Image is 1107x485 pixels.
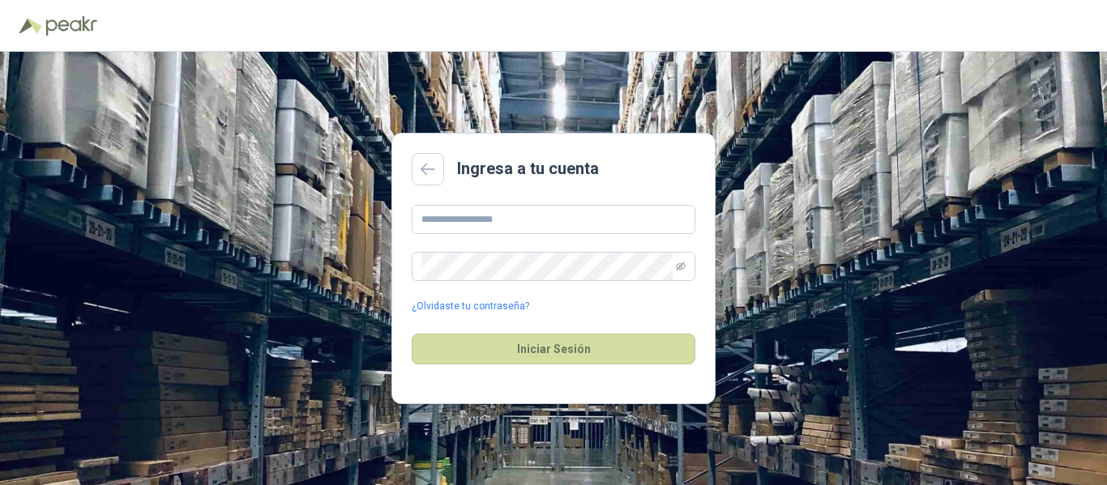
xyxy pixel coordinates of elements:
img: Logo [19,18,42,34]
span: eye-invisible [676,262,686,271]
h2: Ingresa a tu cuenta [457,156,599,181]
button: Iniciar Sesión [412,334,695,364]
a: ¿Olvidaste tu contraseña? [412,299,529,314]
img: Peakr [45,16,97,36]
